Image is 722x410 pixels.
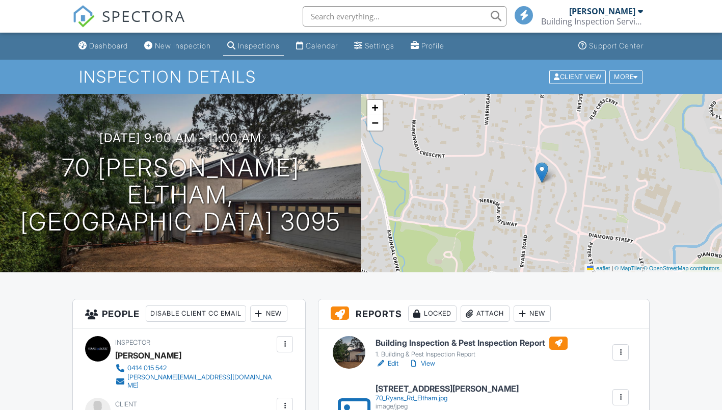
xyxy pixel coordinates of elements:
h6: Building Inspection & Pest Inspection Report [376,337,568,350]
h6: [STREET_ADDRESS][PERSON_NAME] [376,385,519,394]
h3: [DATE] 9:00 am - 11:00 am [99,131,261,145]
div: Attach [461,305,510,322]
div: [PERSON_NAME][EMAIL_ADDRESS][DOMAIN_NAME] [127,373,274,390]
a: Client View [548,72,608,80]
span: Inspector [115,339,150,346]
span: − [371,116,378,129]
a: Dashboard [74,37,132,56]
div: New Inspection [155,41,211,50]
a: Zoom in [367,100,383,115]
a: Profile [407,37,448,56]
span: | [611,265,613,271]
a: Zoom out [367,115,383,131]
div: Dashboard [89,41,128,50]
span: Client [115,400,137,408]
img: Marker [536,162,548,183]
a: © MapTiler [614,265,642,271]
div: Calendar [306,41,338,50]
div: New [514,305,551,322]
a: Building Inspection & Pest Inspection Report 1. Building & Pest Inspection Report [376,337,568,359]
div: More [609,70,643,84]
h1: 70 [PERSON_NAME] Eltham, [GEOGRAPHIC_DATA] 3095 [16,155,345,235]
div: 1. Building & Pest Inspection Report [376,350,568,358]
a: Calendar [292,37,342,56]
h3: Reports [318,299,649,328]
a: SPECTORA [72,14,185,35]
h1: Inspection Details [79,68,644,86]
div: Profile [421,41,444,50]
a: Inspections [223,37,284,56]
a: 0414 015 542 [115,363,274,373]
div: 0414 015 542 [127,364,167,372]
div: 70_Ryans_Rd_Eltham.jpg [376,394,519,402]
h3: People [73,299,305,328]
input: Search everything... [303,6,506,27]
a: Settings [350,37,398,56]
a: [PERSON_NAME][EMAIL_ADDRESS][DOMAIN_NAME] [115,373,274,390]
div: Building Inspection Services [541,16,643,27]
a: Leaflet [587,265,610,271]
a: © OpenStreetMap contributors [644,265,719,271]
a: New Inspection [140,37,215,56]
div: Inspections [238,41,280,50]
span: SPECTORA [102,5,185,27]
a: View [409,358,435,369]
div: Disable Client CC Email [146,305,246,322]
div: Client View [549,70,606,84]
a: Support Center [574,37,648,56]
img: The Best Home Inspection Software - Spectora [72,5,95,28]
div: Locked [408,305,457,322]
span: + [371,101,378,114]
div: Settings [365,41,394,50]
a: Edit [376,358,398,369]
div: New [250,305,287,322]
div: [PERSON_NAME] [569,6,635,16]
div: Support Center [589,41,644,50]
div: [PERSON_NAME] [115,348,181,363]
